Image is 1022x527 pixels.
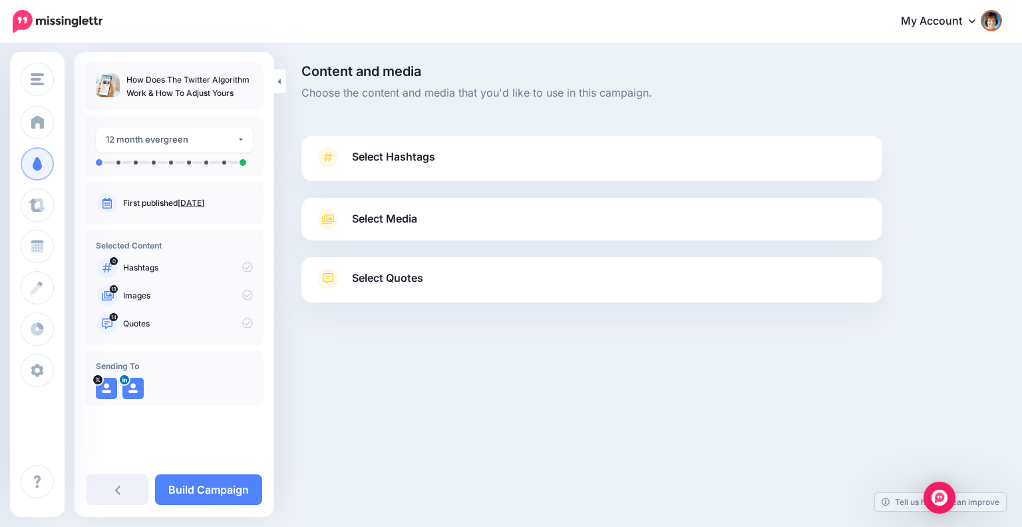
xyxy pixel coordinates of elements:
a: Tell us how we can improve [875,493,1006,511]
span: Choose the content and media that you'd like to use in this campaign. [301,85,882,102]
p: Hashtags [123,262,253,274]
a: Select Hashtags [315,147,869,181]
a: Select Quotes [315,268,869,302]
img: user_default_image.png [122,378,144,399]
span: Content and media [301,65,882,78]
a: [DATE] [178,198,204,208]
span: 0 [110,257,118,265]
p: Images [123,290,253,302]
span: 14 [110,313,118,321]
a: My Account [888,5,1002,38]
h4: Sending To [96,361,253,371]
span: Select Quotes [352,269,423,287]
img: Missinglettr [13,10,102,33]
span: Select Hashtags [352,148,435,166]
span: 13 [110,285,118,293]
img: menu.png [31,73,44,85]
a: Select Media [315,209,869,230]
div: 12 month evergreen [106,132,237,147]
p: How Does The Twitter Algorithm Work & How To Adjust Yours [126,73,253,100]
div: Open Intercom Messenger [924,482,955,514]
img: 93278e0766788970ebaa6e174160b07e_thumb.jpg [96,73,120,97]
p: Quotes [123,318,253,330]
img: user_default_image.png [96,378,117,399]
p: First published [123,197,253,209]
button: 12 month evergreen [96,127,253,153]
h4: Selected Content [96,241,253,251]
span: Select Media [352,210,417,228]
